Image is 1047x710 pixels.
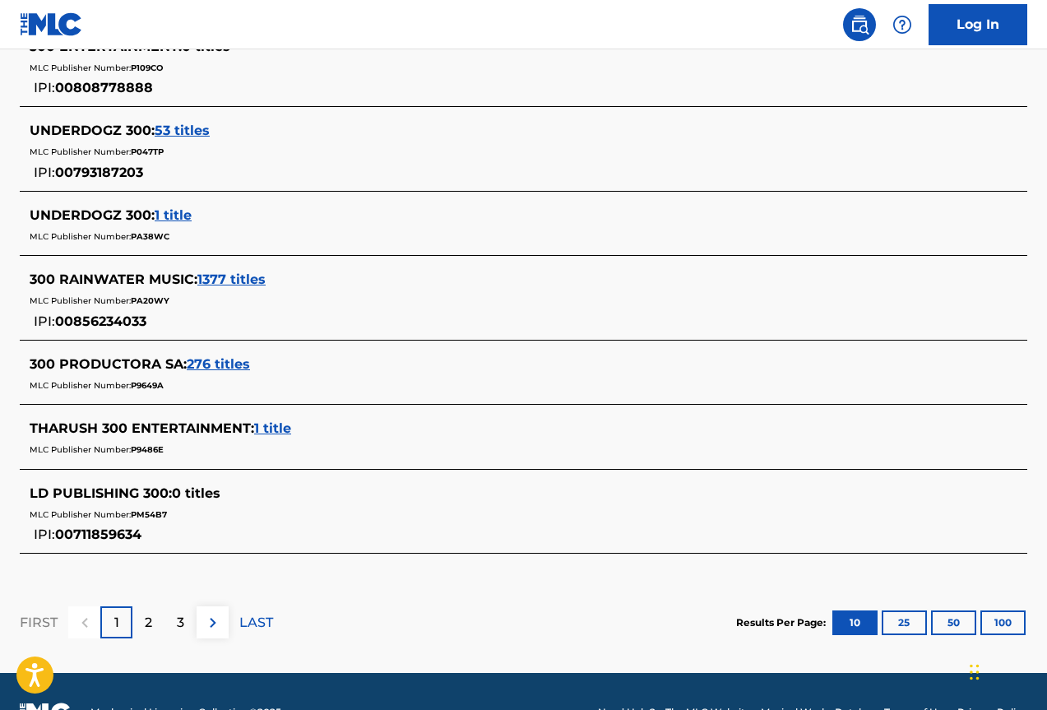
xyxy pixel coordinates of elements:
span: 0 titles [172,485,220,501]
a: Log In [929,4,1027,45]
span: MLC Publisher Number: [30,63,131,73]
iframe: Chat Widget [965,631,1047,710]
span: 0 titles [182,39,230,54]
p: 1 [114,613,119,633]
span: 00808778888 [55,80,153,95]
span: MLC Publisher Number: [30,509,131,520]
span: 00793187203 [55,165,143,180]
span: 300 RAINWATER MUSIC : [30,271,197,287]
span: MLC Publisher Number: [30,146,131,157]
p: 2 [145,613,152,633]
span: 53 titles [155,123,210,138]
button: 100 [980,610,1026,635]
span: 276 titles [187,356,250,372]
span: MLC Publisher Number: [30,295,131,306]
img: right [203,613,223,633]
button: 25 [882,610,927,635]
span: P9649A [131,380,164,391]
span: P9486E [131,444,164,455]
span: 1 title [254,420,291,436]
span: PM54B7 [131,509,167,520]
img: help [892,15,912,35]
span: IPI: [34,80,55,95]
div: Help [886,8,919,41]
span: 1377 titles [197,271,266,287]
span: UNDERDOGZ 300 : [30,207,155,223]
span: 1 title [155,207,192,223]
span: MLC Publisher Number: [30,380,131,391]
span: IPI: [34,527,55,542]
span: P047TP [131,146,164,157]
img: search [850,15,869,35]
span: 300 ENTERTAINMENT : [30,39,182,54]
span: 00856234033 [55,313,146,329]
a: Public Search [843,8,876,41]
span: IPI: [34,313,55,329]
span: 00711859634 [55,527,141,542]
span: IPI: [34,165,55,180]
span: P109CO [131,63,163,73]
img: MLC Logo [20,12,83,36]
button: 50 [931,610,976,635]
span: MLC Publisher Number: [30,231,131,242]
span: 300 PRODUCTORA SA : [30,356,187,372]
p: LAST [239,613,273,633]
span: LD PUBLISHING 300 : [30,485,172,501]
span: UNDERDOGZ 300 : [30,123,155,138]
span: THARUSH 300 ENTERTAINMENT : [30,420,254,436]
div: Widget de chat [965,631,1047,710]
div: Arrastrar [970,647,980,697]
span: PA38WC [131,231,169,242]
button: 10 [832,610,878,635]
p: Results Per Page: [736,615,830,630]
p: FIRST [20,613,58,633]
span: MLC Publisher Number: [30,444,131,455]
p: 3 [177,613,184,633]
span: PA20WY [131,295,169,306]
